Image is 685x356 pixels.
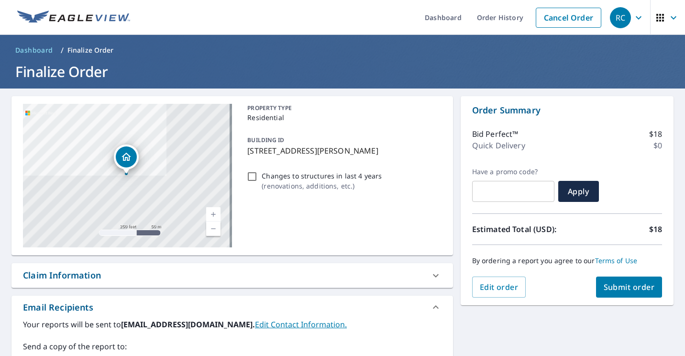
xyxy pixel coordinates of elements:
p: PROPERTY TYPE [247,104,437,112]
div: Email Recipients [23,301,93,314]
p: Quick Delivery [472,140,525,151]
p: $18 [649,223,662,235]
h1: Finalize Order [11,62,674,81]
div: Claim Information [23,269,101,282]
li: / [61,44,64,56]
a: Cancel Order [536,8,601,28]
p: By ordering a report you agree to our [472,256,662,265]
div: Claim Information [11,263,453,288]
nav: breadcrumb [11,43,674,58]
p: $0 [653,140,662,151]
b: [EMAIL_ADDRESS][DOMAIN_NAME]. [121,319,255,330]
p: Order Summary [472,104,662,117]
p: Bid Perfect™ [472,128,519,140]
div: Email Recipients [11,296,453,319]
p: Changes to structures in last 4 years [262,171,382,181]
div: Dropped pin, building 1, Residential property, 3520 Luella Rd Sherman, TX 75090 [114,145,139,174]
a: Current Level 17, Zoom Out [206,222,221,236]
label: Send a copy of the report to: [23,341,442,352]
button: Apply [558,181,599,202]
button: Edit order [472,277,526,298]
span: Submit order [604,282,655,292]
p: Estimated Total (USD): [472,223,567,235]
span: Dashboard [15,45,53,55]
label: Have a promo code? [472,167,554,176]
a: Current Level 17, Zoom In [206,207,221,222]
p: BUILDING ID [247,136,284,144]
button: Submit order [596,277,663,298]
a: Dashboard [11,43,57,58]
span: Edit order [480,282,519,292]
label: Your reports will be sent to [23,319,442,330]
p: Finalize Order [67,45,114,55]
span: Apply [566,186,591,197]
div: RC [610,7,631,28]
p: $18 [649,128,662,140]
p: ( renovations, additions, etc. ) [262,181,382,191]
p: Residential [247,112,437,122]
img: EV Logo [17,11,130,25]
p: [STREET_ADDRESS][PERSON_NAME] [247,145,437,156]
a: Terms of Use [595,256,638,265]
a: EditContactInfo [255,319,347,330]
